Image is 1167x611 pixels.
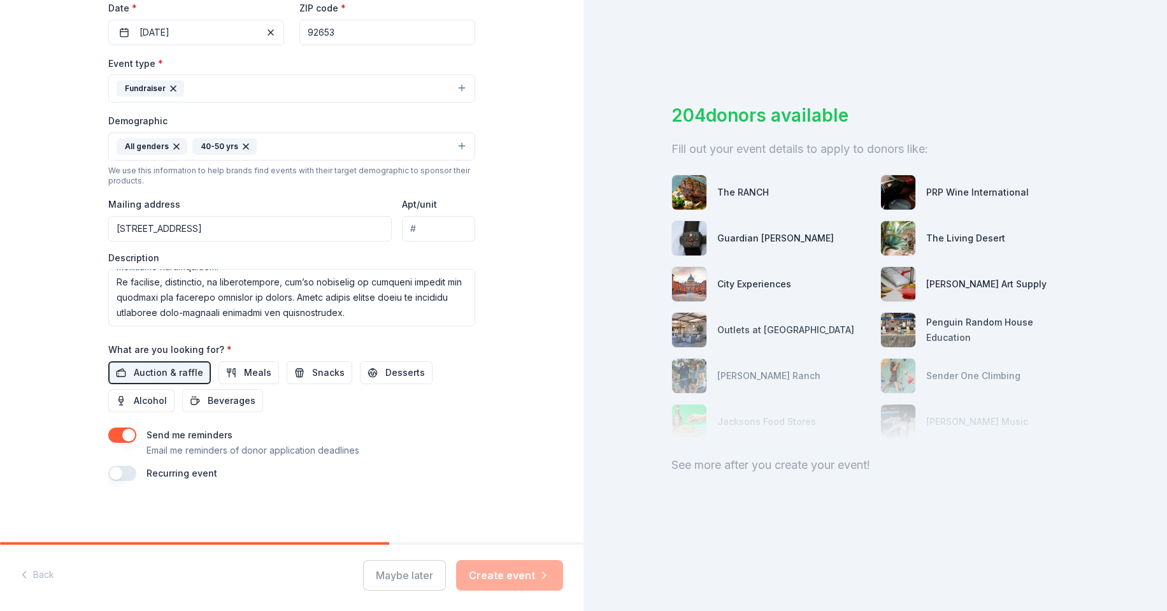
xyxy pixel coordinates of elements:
[299,2,346,15] label: ZIP code
[108,133,475,161] button: All genders40-50 yrs
[108,269,475,326] textarea: Lor Ipsum dol Sitame Cons Adipiscing el Seddoei 30, 2453 te Inci ut Labo Etdo & Magnaal Enim admi...
[671,139,1079,159] div: Fill out your event details to apply to donors like:
[192,138,257,155] div: 40-50 yrs
[312,365,345,380] span: Snacks
[108,389,175,412] button: Alcohol
[881,221,915,255] img: photo for The Living Desert
[671,102,1079,129] div: 204 donors available
[108,75,475,103] button: Fundraiser
[182,389,263,412] button: Beverages
[717,277,791,292] div: City Experiences
[208,393,255,408] span: Beverages
[134,393,167,408] span: Alcohol
[717,185,769,200] div: The RANCH
[244,365,271,380] span: Meals
[299,20,475,45] input: 12345 (U.S. only)
[147,468,217,478] label: Recurring event
[147,443,359,458] p: Email me reminders of donor application deadlines
[926,231,1005,246] div: The Living Desert
[108,216,392,241] input: Enter a US address
[360,361,433,384] button: Desserts
[402,198,437,211] label: Apt/unit
[108,252,159,264] label: Description
[108,343,232,356] label: What are you looking for?
[117,138,187,155] div: All genders
[881,267,915,301] img: photo for Trekell Art Supply
[218,361,279,384] button: Meals
[108,57,163,70] label: Event type
[287,361,352,384] button: Snacks
[108,2,284,15] label: Date
[108,198,180,211] label: Mailing address
[672,267,706,301] img: photo for City Experiences
[671,455,1079,475] div: See more after you create your event!
[108,361,211,384] button: Auction & raffle
[134,365,203,380] span: Auction & raffle
[117,80,184,97] div: Fundraiser
[672,175,706,210] img: photo for The RANCH
[385,365,425,380] span: Desserts
[926,185,1029,200] div: PRP Wine International
[108,166,475,186] div: We use this information to help brands find events with their target demographic to sponsor their...
[108,115,168,127] label: Demographic
[881,175,915,210] img: photo for PRP Wine International
[672,221,706,255] img: photo for Guardian Angel Device
[717,231,834,246] div: Guardian [PERSON_NAME]
[402,216,475,241] input: #
[108,20,284,45] button: [DATE]
[926,277,1047,292] div: [PERSON_NAME] Art Supply
[147,429,233,440] label: Send me reminders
